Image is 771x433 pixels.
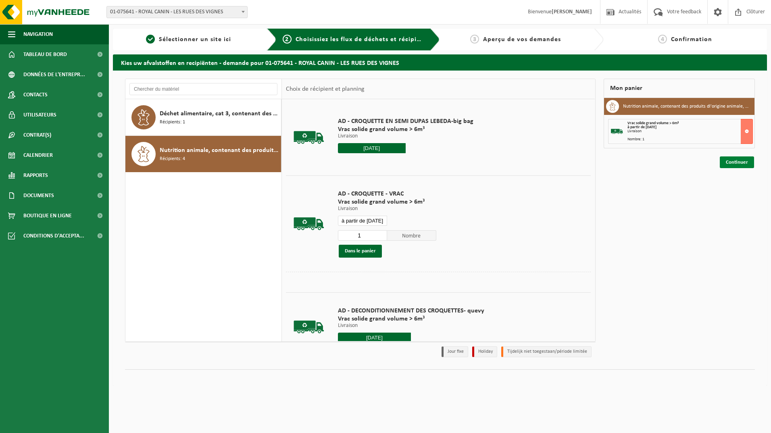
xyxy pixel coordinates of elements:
[23,105,56,125] span: Utilisateurs
[160,155,185,163] span: Récipients: 4
[296,36,430,43] span: Choisissiez les flux de déchets et récipients
[160,146,279,155] span: Nutrition animale, contenant des produits dl'origine animale, non emballé, catégorie 3
[23,185,54,206] span: Documents
[483,36,561,43] span: Aperçu de vos demandes
[338,198,436,206] span: Vrac solide grand volume > 6m³
[106,6,248,18] span: 01-075641 - ROYAL CANIN - LES RUES DES VIGNES
[23,44,67,65] span: Tableau de bord
[338,206,436,212] p: Livraison
[627,137,753,142] div: Nombre: 1
[552,9,592,15] strong: [PERSON_NAME]
[338,307,484,315] span: AD - DECONDITIONNEMENT DES CROQUETTES- quevy
[117,35,260,44] a: 1Sélectionner un site ici
[338,315,484,323] span: Vrac solide grand volume > 6m³
[338,133,473,139] p: Livraison
[338,333,411,343] input: Sélectionnez date
[23,24,53,44] span: Navigation
[23,85,48,105] span: Contacts
[387,230,436,241] span: Nombre
[338,125,473,133] span: Vrac solide grand volume > 6m³
[604,79,755,98] div: Mon panier
[160,119,185,126] span: Récipients: 1
[23,206,72,226] span: Boutique en ligne
[125,136,281,172] button: Nutrition animale, contenant des produits dl'origine animale, non emballé, catégorie 3 Récipients: 4
[23,145,53,165] span: Calendrier
[107,6,247,18] span: 01-075641 - ROYAL CANIN - LES RUES DES VIGNES
[283,35,292,44] span: 2
[338,190,436,198] span: AD - CROQUETTE - VRAC
[623,100,749,113] h3: Nutrition animale, contenant des produits dl'origine animale, non emballé, catégorie 3
[23,226,84,246] span: Conditions d'accepta...
[125,99,281,136] button: Déchet alimentaire, cat 3, contenant des produits d'origine animale, emballage synthétique Récipi...
[501,346,592,357] li: Tijdelijk niet toegestaan/période limitée
[338,117,473,125] span: AD - CROQUETTE EN SEMI DUPAS LEBEDA-big bag
[671,36,712,43] span: Confirmation
[23,165,48,185] span: Rapports
[146,35,155,44] span: 1
[282,79,369,99] div: Choix de récipient et planning
[627,121,679,125] span: Vrac solide grand volume > 6m³
[159,36,231,43] span: Sélectionner un site ici
[338,143,406,153] input: Sélectionnez date
[23,125,51,145] span: Contrat(s)
[658,35,667,44] span: 4
[113,54,767,70] h2: Kies uw afvalstoffen en recipiënten - demande pour 01-075641 - ROYAL CANIN - LES RUES DES VIGNES
[627,129,753,133] div: Livraison
[23,65,85,85] span: Données de l'entrepr...
[720,156,754,168] a: Continuer
[160,109,279,119] span: Déchet alimentaire, cat 3, contenant des produits d'origine animale, emballage synthétique
[129,83,277,95] input: Chercher du matériel
[472,346,497,357] li: Holiday
[338,323,484,329] p: Livraison
[627,125,656,129] strong: à partir de [DATE]
[442,346,468,357] li: Jour fixe
[338,216,387,226] input: Sélectionnez date
[470,35,479,44] span: 3
[339,245,382,258] button: Dans le panier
